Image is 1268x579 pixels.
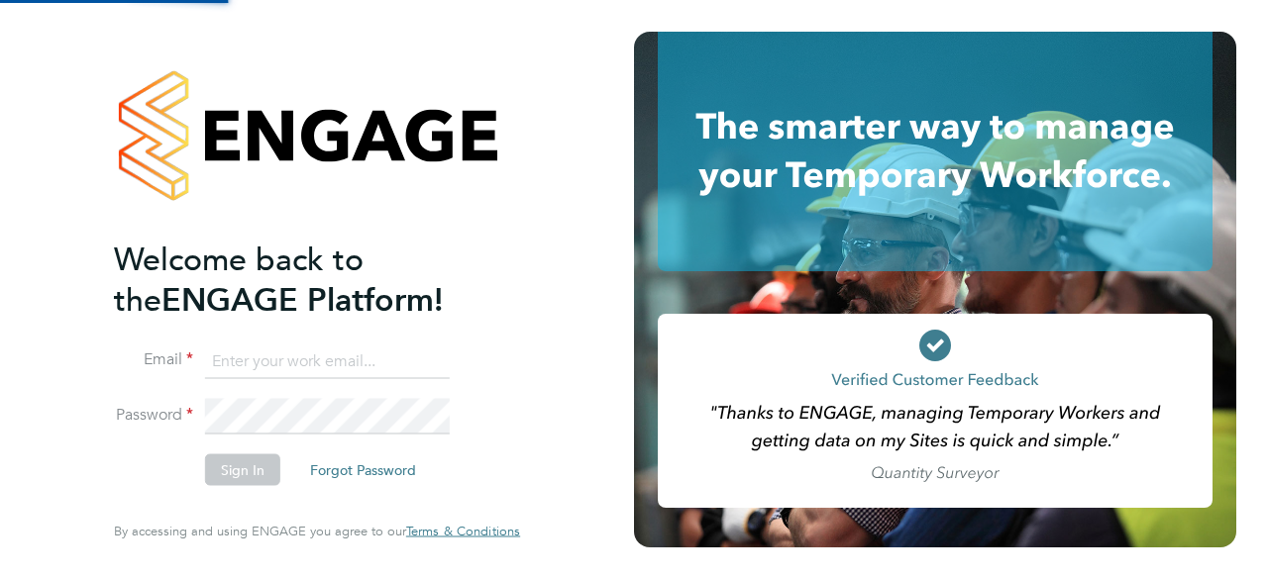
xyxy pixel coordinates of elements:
label: Password [114,405,193,426]
button: Forgot Password [294,454,432,486]
h2: ENGAGE Platform! [114,239,500,320]
span: Terms & Conditions [406,523,520,539]
input: Enter your work email... [205,343,450,379]
label: Email [114,349,193,370]
span: By accessing and using ENGAGE you agree to our [114,523,520,539]
span: Welcome back to the [114,240,364,319]
a: Terms & Conditions [406,524,520,539]
button: Sign In [205,454,280,486]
